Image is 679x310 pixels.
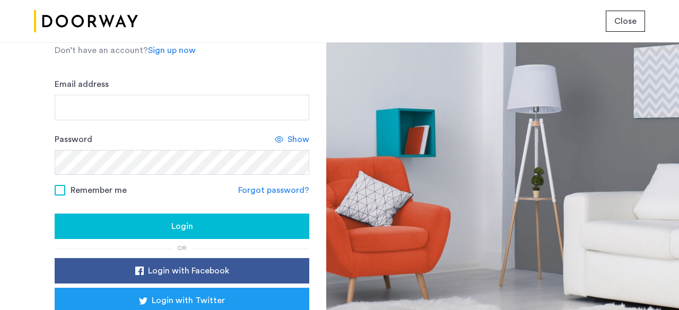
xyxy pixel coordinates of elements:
label: Password [55,133,92,146]
button: button [606,11,645,32]
img: logo [34,2,138,41]
span: Close [614,15,637,28]
button: button [55,258,309,284]
span: Show [288,133,309,146]
span: Login with Twitter [152,294,225,307]
button: button [55,214,309,239]
span: or [177,245,187,251]
span: Don’t have an account? [55,46,148,55]
a: Forgot password? [238,184,309,197]
span: Login with Facebook [148,264,229,277]
label: Email address [55,78,109,91]
span: Remember me [71,184,127,197]
a: Sign up now [148,44,196,57]
span: Login [171,220,193,233]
